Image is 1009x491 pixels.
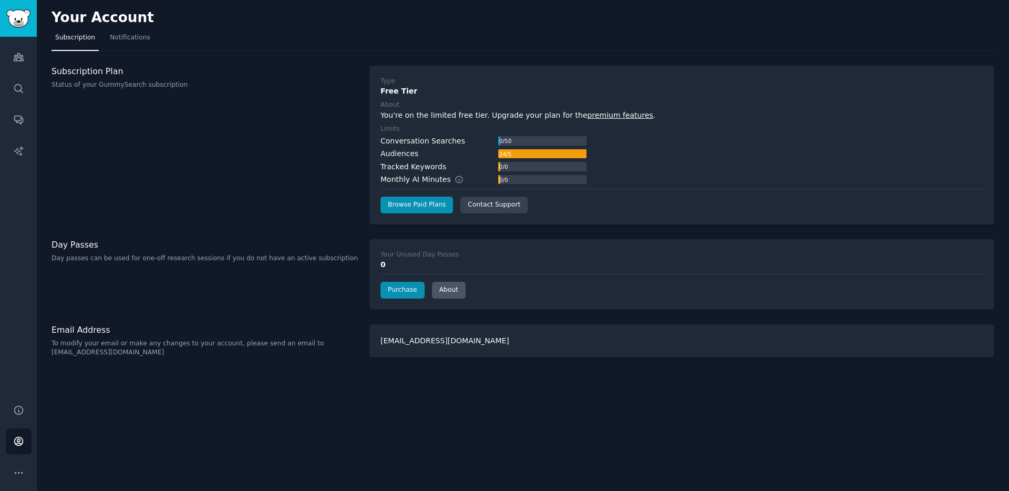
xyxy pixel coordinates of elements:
h3: Subscription Plan [52,66,358,77]
div: Audiences [380,148,418,159]
div: Your Unused Day Passes [380,250,459,260]
div: About [380,100,399,110]
div: Limits [380,125,400,134]
div: 24 / 5 [498,149,512,159]
a: Browse Paid Plans [380,197,453,213]
h3: Email Address [52,324,358,335]
img: GummySearch logo [6,9,30,28]
div: [EMAIL_ADDRESS][DOMAIN_NAME] [369,324,994,357]
p: To modify your email or make any changes to your account, please send an email to [EMAIL_ADDRESS]... [52,339,358,357]
div: Tracked Keywords [380,161,446,172]
h2: Your Account [52,9,154,26]
span: Notifications [110,33,150,43]
a: Contact Support [460,197,528,213]
div: Type [380,77,395,86]
p: Status of your GummySearch subscription [52,80,358,90]
div: 0 / 0 [498,162,509,171]
a: premium features [588,111,653,119]
div: 0 [380,259,983,270]
div: 0 / 50 [498,136,512,146]
h3: Day Passes [52,239,358,250]
span: Subscription [55,33,95,43]
div: 0 / 0 [498,175,509,185]
div: You're on the limited free tier. Upgrade your plan for the . [380,110,983,121]
div: Conversation Searches [380,136,465,147]
a: Subscription [52,29,99,51]
a: Notifications [106,29,154,51]
a: About [432,282,466,299]
div: Monthly AI Minutes [380,174,475,185]
a: Purchase [380,282,425,299]
div: Free Tier [380,86,983,97]
p: Day passes can be used for one-off research sessions if you do not have an active subscription [52,254,358,263]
